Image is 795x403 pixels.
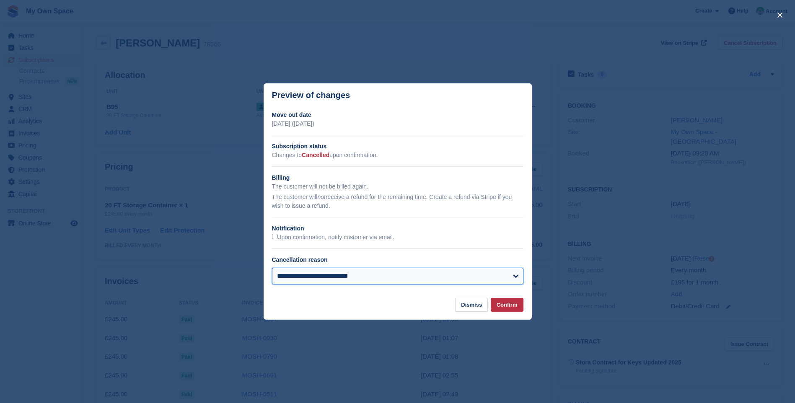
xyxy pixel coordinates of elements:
h2: Subscription status [272,142,523,151]
h2: Billing [272,173,523,182]
p: The customer will receive a refund for the remaining time. Create a refund via Stripe if you wish... [272,193,523,210]
h2: Notification [272,224,523,233]
button: close [773,8,787,22]
p: Changes to upon confirmation. [272,151,523,160]
p: [DATE] ([DATE]) [272,119,523,128]
span: Cancelled [302,152,329,158]
input: Upon confirmation, notify customer via email. [272,234,277,239]
em: not [317,194,325,200]
p: Preview of changes [272,90,350,100]
h2: Move out date [272,111,523,119]
button: Confirm [491,298,523,312]
label: Cancellation reason [272,256,328,263]
button: Dismiss [455,298,488,312]
p: The customer will not be billed again. [272,182,523,191]
label: Upon confirmation, notify customer via email. [272,234,394,241]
